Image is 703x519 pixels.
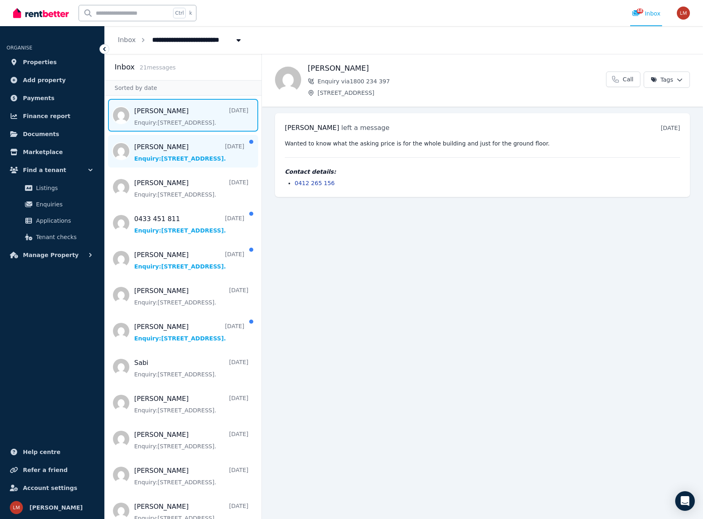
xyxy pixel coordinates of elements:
[637,9,643,13] span: 48
[7,247,98,263] button: Manage Property
[623,75,633,83] span: Call
[285,139,680,148] pre: Wanted to know what the asking price is for the whole building and just for the ground floor.
[7,480,98,496] a: Account settings
[318,77,606,85] span: Enquiry via 1800 234 397
[118,36,136,44] a: Inbox
[134,106,248,127] a: [PERSON_NAME][DATE]Enquiry:[STREET_ADDRESS].
[285,124,339,132] span: [PERSON_NAME]
[7,90,98,106] a: Payments
[29,503,83,512] span: [PERSON_NAME]
[7,162,98,178] button: Find a tenant
[308,63,606,74] h1: [PERSON_NAME]
[23,147,63,157] span: Marketplace
[318,89,606,97] span: [STREET_ADDRESS]
[7,144,98,160] a: Marketplace
[134,322,244,342] a: [PERSON_NAME][DATE]Enquiry:[STREET_ADDRESS].
[134,430,248,450] a: [PERSON_NAME][DATE]Enquiry:[STREET_ADDRESS].
[23,93,54,103] span: Payments
[632,9,660,18] div: Inbox
[189,10,192,16] span: k
[36,199,91,209] span: Enquiries
[7,108,98,124] a: Finance report
[661,125,680,131] time: [DATE]
[23,75,66,85] span: Add property
[173,8,186,18] span: Ctrl
[285,168,680,176] h4: Contact details:
[23,465,68,475] span: Refer a friend
[115,61,135,73] h2: Inbox
[134,286,248,306] a: [PERSON_NAME][DATE]Enquiry:[STREET_ADDRESS].
[23,129,59,139] span: Documents
[36,216,91,226] span: Applications
[7,444,98,460] a: Help centre
[105,26,256,54] nav: Breadcrumb
[134,214,244,235] a: 0433 451 811[DATE]Enquiry:[STREET_ADDRESS].
[275,67,301,93] img: Jeremiah Siwa
[134,250,244,271] a: [PERSON_NAME][DATE]Enquiry:[STREET_ADDRESS].
[23,447,61,457] span: Help centre
[651,76,673,84] span: Tags
[675,491,695,511] div: Open Intercom Messenger
[23,165,66,175] span: Find a tenant
[134,178,248,199] a: [PERSON_NAME][DATE]Enquiry:[STREET_ADDRESS].
[36,232,91,242] span: Tenant checks
[10,196,95,213] a: Enquiries
[23,57,57,67] span: Properties
[7,72,98,88] a: Add property
[10,229,95,245] a: Tenant checks
[134,394,248,414] a: [PERSON_NAME][DATE]Enquiry:[STREET_ADDRESS].
[134,142,244,163] a: [PERSON_NAME][DATE]Enquiry:[STREET_ADDRESS].
[7,45,32,51] span: ORGANISE
[7,126,98,142] a: Documents
[677,7,690,20] img: Lisa Ma
[140,64,176,71] span: 21 message s
[23,111,70,121] span: Finance report
[7,462,98,478] a: Refer a friend
[134,358,248,378] a: Sabi[DATE]Enquiry:[STREET_ADDRESS].
[36,183,91,193] span: Listings
[10,180,95,196] a: Listings
[105,80,261,96] div: Sorted by date
[13,7,69,19] img: RentBetter
[606,72,640,87] a: Call
[134,466,248,486] a: [PERSON_NAME][DATE]Enquiry:[STREET_ADDRESS].
[23,483,77,493] span: Account settings
[341,124,390,132] span: left a message
[295,180,335,186] a: 0412 265 156
[7,54,98,70] a: Properties
[644,72,690,88] button: Tags
[10,501,23,514] img: Lisa Ma
[23,250,79,260] span: Manage Property
[10,213,95,229] a: Applications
